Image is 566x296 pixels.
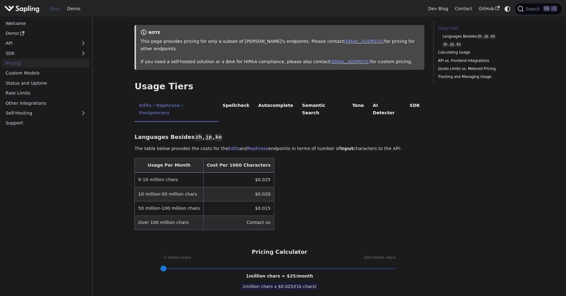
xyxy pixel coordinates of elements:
button: Expand sidebar category 'SDK' [77,49,89,58]
span: Search [524,6,543,11]
a: Demo [64,4,84,14]
kbd: K [551,6,557,11]
a: [EMAIL_ADDRESS] [330,59,370,64]
button: Search (Ctrl+K) [515,3,561,14]
a: Self-Hosting [2,109,89,118]
td: $0.025 [203,172,274,187]
a: Tracking and Managing Usage [438,74,522,80]
li: Edits / Rephrase / Postprocess [134,98,218,122]
td: $0.015 [203,201,274,216]
code: jp [449,42,455,47]
a: Welcome [2,19,89,28]
a: GitHub [475,4,503,14]
img: Sapling.ai [4,4,39,13]
code: ko [490,34,496,39]
button: Switch between dark and light mode (currently system mode) [503,4,512,13]
a: Status and Uptime [2,79,89,87]
button: Expand sidebar category 'API' [77,39,89,48]
a: API vs. Frontend Integrations [438,58,522,64]
code: ko [215,134,222,141]
a: Other Integrations [2,99,89,107]
p: This page provides pricing for only a subset of [PERSON_NAME]'s endpoints. Please contact for pri... [141,38,420,53]
a: Contact [452,4,476,14]
a: SDK [2,49,77,58]
a: Dev Blog [425,4,451,14]
code: zh [195,134,202,141]
p: If you need a self-hosted solution or a BAA for HIPAA compliance, please also contact for custom ... [141,58,420,66]
a: Quota Limits vs. Metered Pricing [438,66,522,72]
a: Languages Besideszh,jp,ko [442,34,519,39]
span: 100 million chars [364,255,395,261]
span: 1 million chars [163,255,191,261]
a: Sapling.ai [4,4,42,13]
a: Rephrase [247,146,268,151]
code: ko [456,42,461,47]
li: SDK [405,98,424,122]
div: note [141,29,420,37]
li: Semantic Search [298,98,348,122]
h3: Pricing Calculator [252,249,307,256]
th: Usage Per Month [135,158,203,173]
a: Pricing [2,59,89,68]
span: 1 million chars x $ 0.025 /(1k chars) [241,283,318,290]
a: zh,jp,ko [442,42,519,47]
a: Usage Tiers [438,26,522,31]
h3: Languages Besides , , [134,134,424,141]
td: Over 100 million chars [135,216,203,230]
code: zh [442,42,448,47]
li: Tone [348,98,369,122]
li: Spellcheck [218,98,254,122]
code: jp [483,34,489,39]
td: $0.020 [203,187,274,201]
code: jp [205,134,213,141]
td: 0-10 million chars [135,172,203,187]
a: API [2,39,77,48]
a: Calculating Usage [438,50,522,55]
a: Docs [46,4,64,14]
a: Custom Models [2,69,89,78]
td: 10 million-50 million chars [135,187,203,201]
span: 1 million chars = $ 25 /month [246,274,313,278]
a: [EMAIL_ADDRESS] [344,39,384,44]
a: Edits [228,146,239,151]
th: Cost Per 1000 Characters [203,158,274,173]
h2: Usage Tiers [134,81,424,92]
p: The table below provides the costs for the and endpoints in terms of number of characters to the ... [134,145,424,152]
a: Rate Limits [2,89,89,98]
td: 50 million-100 million chars [135,201,203,216]
li: AI Detector [368,98,405,122]
strong: input [340,146,353,151]
li: Autocomplete [254,98,298,122]
a: Demo [2,29,89,38]
code: zh [477,34,482,39]
a: Support [2,119,89,128]
td: Contact us [203,216,274,230]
